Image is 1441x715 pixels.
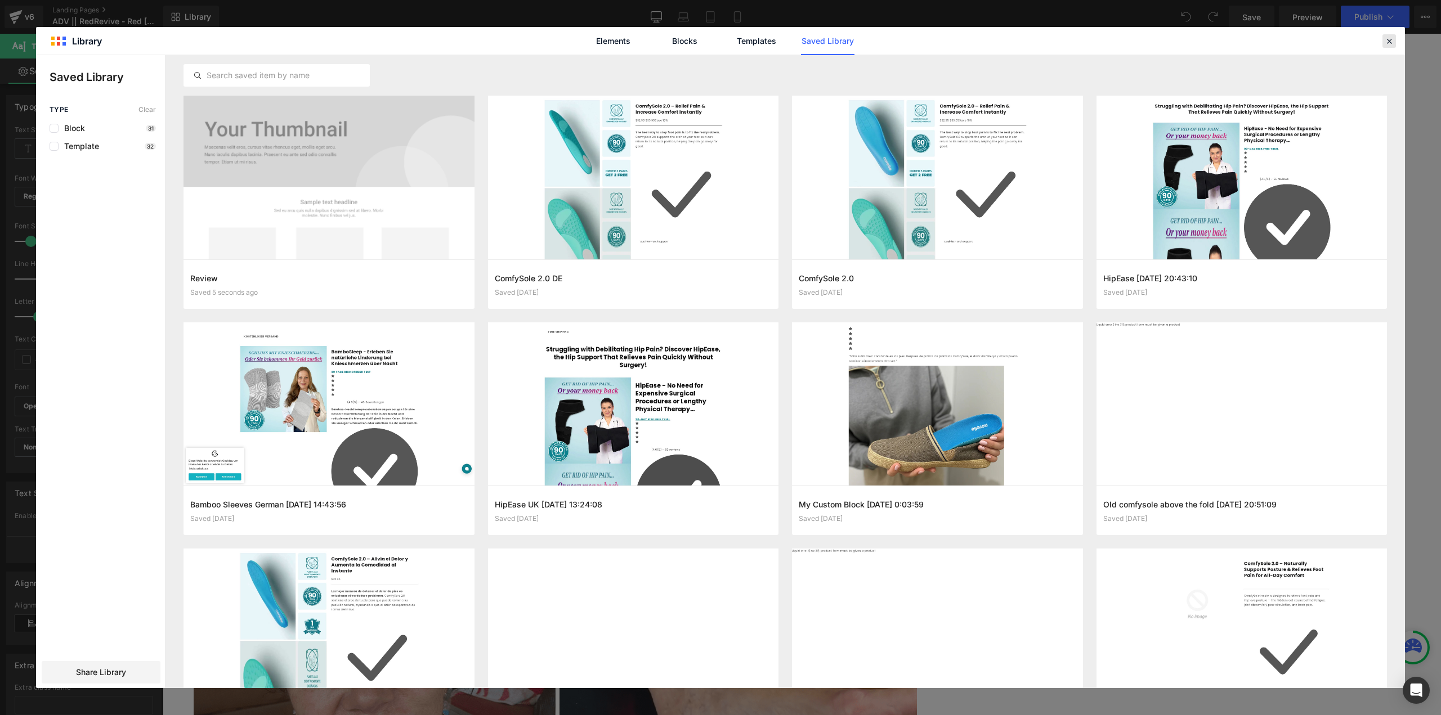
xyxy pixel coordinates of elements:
div: Saved [DATE] [1103,515,1381,523]
p: The patients who used Red [MEDICAL_DATA] at home came into his office with stronger, healthier ne... [31,421,754,449]
h3: Old comfysole above the fold [DATE] 20:51:09 [1103,498,1381,510]
h3: HipEase [DATE] 20:43:10 [1103,272,1381,284]
div: Saved [DATE] [495,289,772,296]
a: Blocks [658,27,711,55]
h3: Bamboo Sleeves German [DATE] 14:43:56 [190,498,468,510]
p: Their nerves began to heal faster, and the constant pain, burning, and tingling sensations starte... [31,397,754,412]
p: Patients like [PERSON_NAME] who said Red [MEDICAL_DATA] has given her her life back… [31,459,754,474]
div: Saved [DATE] [495,515,772,523]
div: Saved [DATE] [799,515,1076,523]
h3: ComfySole 2.0 DE [495,272,772,284]
h3: ComfySole 2.0 [799,272,1076,284]
span: Block [59,124,85,133]
p: Once Dr. [PERSON_NAME]'s patients started using Red [MEDICAL_DATA] at home, the results were incr... [31,373,754,388]
div: Saved [DATE] [190,515,468,523]
div: Open Intercom Messenger [1403,677,1430,704]
input: Search saved item by name [184,69,369,82]
div: Saved [DATE] [1103,289,1381,296]
span: Share Library [76,667,126,678]
span: Template [59,142,99,151]
p: 32 [145,143,156,150]
span: Clear [138,106,156,114]
div: Saved [DATE] [799,289,1076,296]
p: 31 [146,125,156,132]
a: Elements [587,27,640,55]
a: Templates [730,27,783,55]
p: Saved Library [50,69,165,86]
span: Type [50,106,69,114]
div: Saved 5 seconds ago [190,289,468,296]
h3: My Custom Block [DATE] 0:03:59 [799,498,1076,510]
h3: HipEase UK [DATE] 13:24:08 [495,498,772,510]
a: Saved Library [801,27,854,55]
h3: Review [190,272,468,284]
